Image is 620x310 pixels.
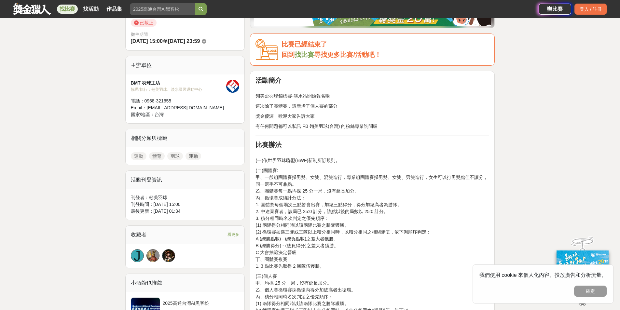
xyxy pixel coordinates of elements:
strong: 活動簡介 [255,77,282,84]
a: 找比賽 [295,51,314,58]
div: 比賽已經結束了 [282,39,489,50]
p: (一)依世界羽球聯盟(BWF)新制所訂規則。 [255,150,489,164]
span: [DATE] 15:00 [131,38,163,44]
img: Avatar [162,249,175,262]
div: 主辦單位 [126,56,245,74]
div: 活動刊登資訊 [126,171,245,189]
div: 相關分類與標籤 [126,129,245,147]
span: 國家/地區： [131,112,155,117]
div: 電話： 0958-321655 [131,98,227,104]
span: 台灣 [155,112,164,117]
span: 尋找更多比賽/活動吧！ [314,51,381,58]
p: (二)團體賽: 甲、一般組團體賽採男雙、女雙、混雙進行，專業組團體賽採男雙、女雙、男雙進行，女生可以打男雙點但不讓分，同一選手不可兼點。 乙、團體賽每一點均採 25 分一局，沒有延長加分。 丙、... [255,167,489,270]
div: 協辦/執行： 翎美羽球、淡水國民運動中心 [131,87,227,92]
div: 刊登者： 翎美羽球 [131,194,240,201]
span: 收藏者 [131,232,146,237]
p: 有任何問題都可以私訊 FB 翎美羽球(台灣) 的粉絲專業詢問喔 [255,123,489,130]
a: 找活動 [80,5,101,14]
p: 這次除了團體賽，還新增了個人賽的部分 [255,103,489,110]
div: 最後更新： [DATE] 01:34 [131,208,240,215]
a: 運動 [186,152,201,160]
a: 運動 [131,152,146,160]
img: Icon [255,39,278,60]
a: 作品集 [104,5,125,14]
span: 回到 [282,51,295,58]
img: ff197300-f8ee-455f-a0ae-06a3645bc375.jpg [557,250,609,294]
a: J [131,249,144,262]
input: 2025高通台灣AI黑客松 [130,3,195,15]
span: 我們使用 cookie 來個人化內容、投放廣告和分析流量。 [479,272,607,278]
div: 刊登時間： [DATE] 15:00 [131,201,240,208]
span: 徵件期間 [131,32,148,37]
p: 獎金優渥，歡迎大家告訴大家 [255,113,489,120]
a: 羽球 [167,152,183,160]
div: 登入 / 註冊 [574,4,607,15]
a: 找比賽 [57,5,78,14]
p: 翎美盃羽球錦標賽-淡水站開始報名啦 [255,86,489,100]
a: 體育 [149,152,165,160]
img: Avatar [147,249,159,262]
a: Avatar [146,249,159,262]
span: 已截止 [131,19,157,27]
span: 看更多 [227,231,239,238]
div: 小酒館也推薦 [126,274,245,292]
a: 辦比賽 [539,4,571,15]
span: 至 [163,38,168,44]
div: Email： [EMAIL_ADDRESS][DOMAIN_NAME] [131,104,227,111]
button: 確定 [574,286,607,297]
span: [DATE] 23:59 [168,38,200,44]
div: BMT 羽球工坊 [131,80,227,87]
a: Avatar [162,249,175,262]
strong: 比賽辦法 [255,141,282,148]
